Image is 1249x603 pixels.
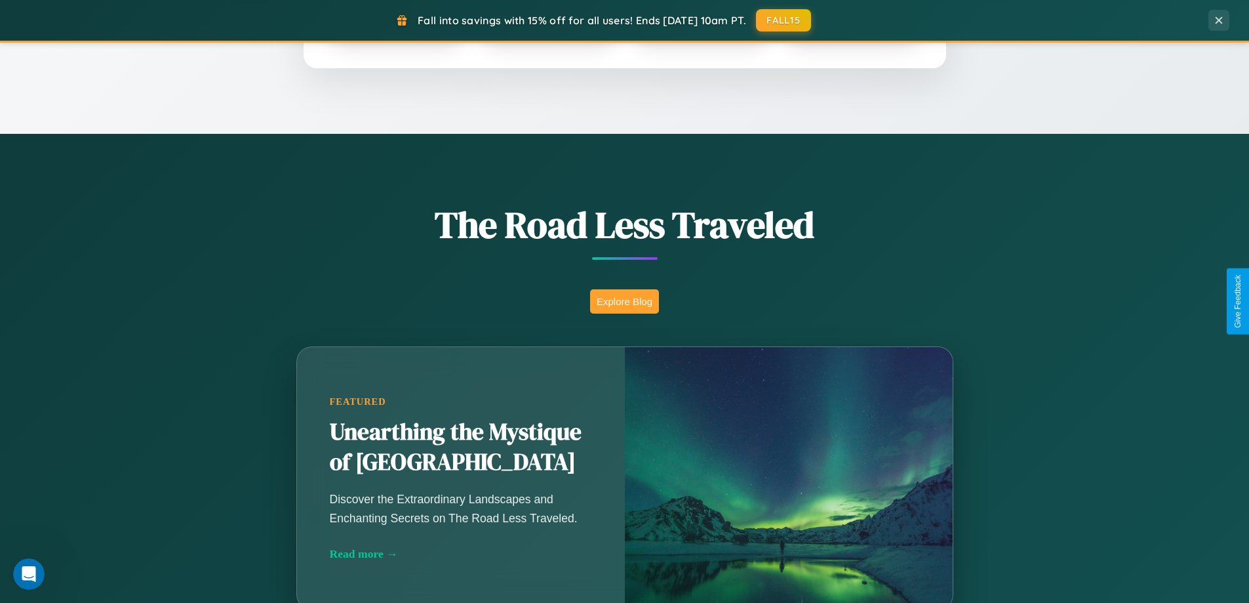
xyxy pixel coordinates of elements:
button: Explore Blog [590,289,659,314]
div: Featured [330,396,592,407]
div: Give Feedback [1233,275,1242,328]
iframe: Intercom live chat [13,558,45,590]
button: FALL15 [756,9,811,31]
span: Fall into savings with 15% off for all users! Ends [DATE] 10am PT. [418,14,746,27]
div: Read more → [330,547,592,561]
h1: The Road Less Traveled [231,199,1018,250]
h2: Unearthing the Mystique of [GEOGRAPHIC_DATA] [330,417,592,478]
p: Discover the Extraordinary Landscapes and Enchanting Secrets on The Road Less Traveled. [330,490,592,527]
